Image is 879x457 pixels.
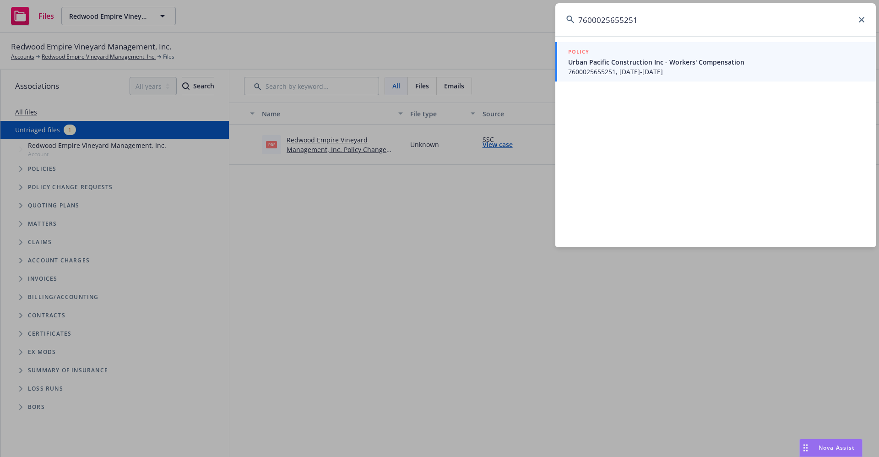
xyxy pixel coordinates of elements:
button: Nova Assist [799,439,863,457]
a: POLICYUrban Pacific Construction Inc - Workers' Compensation7600025655251, [DATE]-[DATE] [555,42,876,82]
span: Urban Pacific Construction Inc - Workers' Compensation [568,57,865,67]
h5: POLICY [568,47,589,56]
span: 7600025655251, [DATE]-[DATE] [568,67,865,76]
div: Drag to move [800,439,811,457]
input: Search... [555,3,876,36]
span: Nova Assist [819,444,855,452]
